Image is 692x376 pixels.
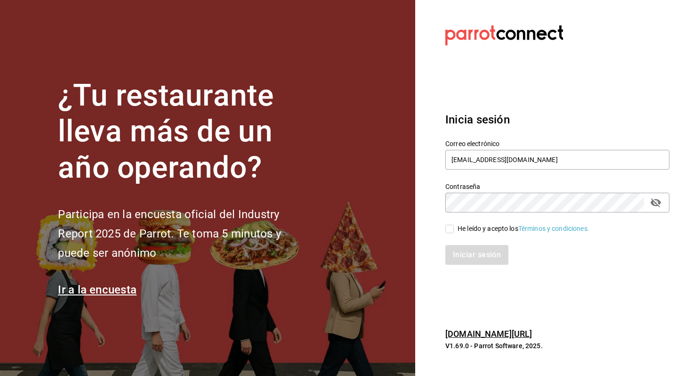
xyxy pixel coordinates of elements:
h2: Participa en la encuesta oficial del Industry Report 2025 de Parrot. Te toma 5 minutos y puede se... [58,205,312,262]
h3: Inicia sesión [445,111,669,128]
a: Ir a la encuesta [58,283,137,296]
p: V1.69.0 - Parrot Software, 2025. [445,341,669,351]
label: Correo electrónico [445,140,669,147]
input: Ingresa tu correo electrónico [445,150,669,170]
div: He leído y acepto los [458,224,589,234]
h1: ¿Tu restaurante lleva más de un año operando? [58,78,312,186]
label: Contraseña [445,183,669,189]
a: [DOMAIN_NAME][URL] [445,329,532,339]
button: passwordField [648,195,664,211]
a: Términos y condiciones. [518,225,589,232]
